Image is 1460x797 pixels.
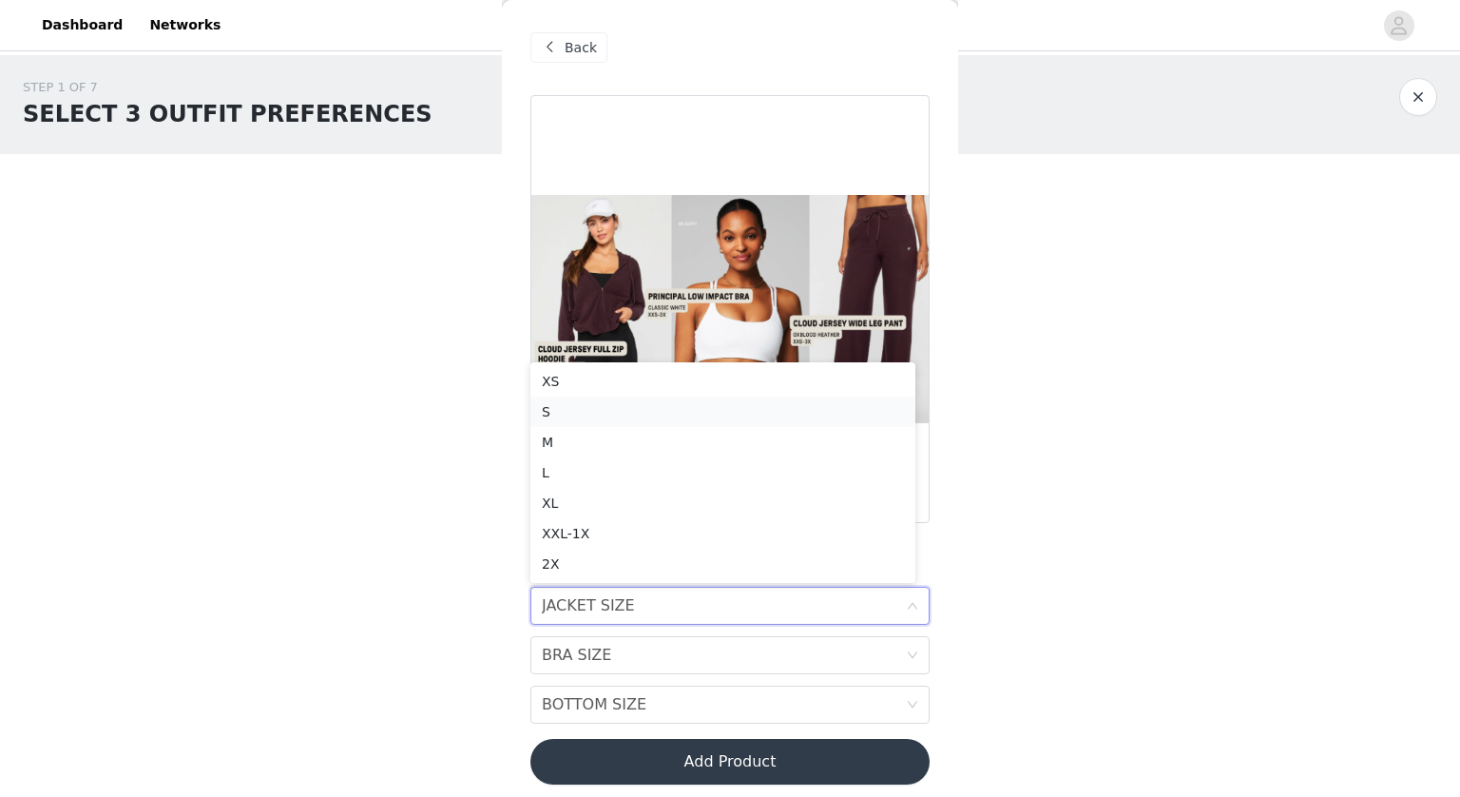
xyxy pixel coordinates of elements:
[542,462,904,483] div: L
[542,554,904,574] div: 2X
[542,523,904,544] div: XXL-1X
[23,97,432,131] h1: SELECT 3 OUTFIT PREFERENCES
[1390,10,1408,41] div: avatar
[138,4,232,47] a: Networks
[30,4,134,47] a: Dashboard
[542,371,904,392] div: XS
[530,739,930,785] button: Add Product
[907,699,918,712] i: icon: down
[907,600,918,613] i: icon: down
[907,650,918,663] i: icon: down
[542,637,611,673] div: BRA SIZE
[23,78,432,97] div: STEP 1 OF 7
[542,588,635,624] div: JACKET SIZE
[542,687,646,723] div: BOTTOM SIZE
[542,493,904,514] div: XL
[565,38,597,58] span: Back
[542,401,904,422] div: S
[542,432,904,453] div: M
